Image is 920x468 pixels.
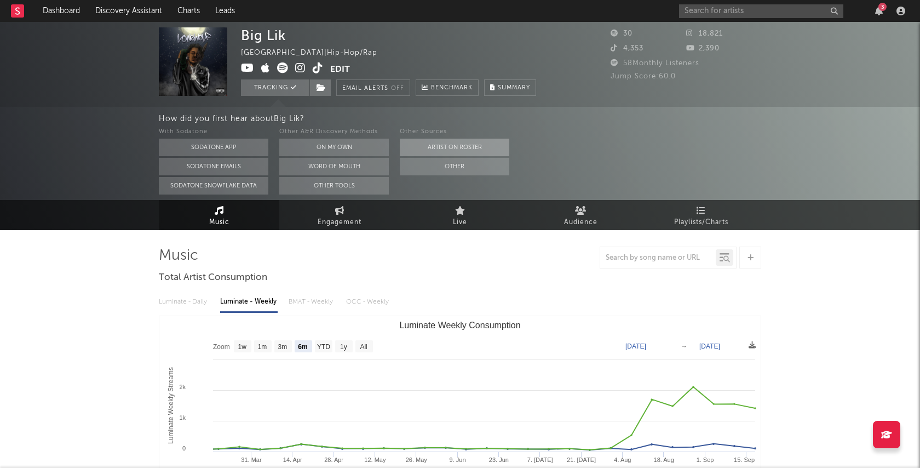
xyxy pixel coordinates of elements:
[399,321,520,330] text: Luminate Weekly Consumption
[241,456,262,463] text: 31. Mar
[213,343,230,351] text: Zoom
[600,254,716,262] input: Search by song name or URL
[279,200,400,230] a: Engagement
[159,125,268,139] div: With Sodatone
[681,343,687,350] text: →
[611,45,643,52] span: 4,353
[611,30,633,37] span: 30
[182,445,186,452] text: 0
[238,343,247,351] text: 1w
[400,200,520,230] a: Live
[686,45,720,52] span: 2,390
[567,456,596,463] text: 21. [DATE]
[283,456,302,463] text: 14. Apr
[489,456,509,463] text: 23. Jun
[625,343,646,350] text: [DATE]
[298,343,307,351] text: 6m
[734,456,755,463] text: 15. Sep
[336,79,410,96] button: Email AlertsOff
[179,414,186,421] text: 1k
[450,456,466,463] text: 9. Jun
[611,60,699,67] span: 58 Monthly Listeners
[611,73,676,80] span: Jump Score: 60.0
[453,216,467,229] span: Live
[686,30,723,37] span: 18,821
[431,82,473,95] span: Benchmark
[241,27,286,43] div: Big Lik
[330,62,350,76] button: Edit
[520,200,641,230] a: Audience
[400,158,509,175] button: Other
[278,343,287,351] text: 3m
[697,456,714,463] text: 1. Sep
[674,216,728,229] span: Playlists/Charts
[416,79,479,96] a: Benchmark
[340,343,347,351] text: 1y
[279,158,389,175] button: Word Of Mouth
[484,79,536,96] button: Summary
[679,4,843,18] input: Search for artists
[400,125,509,139] div: Other Sources
[364,456,386,463] text: 12. May
[167,367,175,444] text: Luminate Weekly Streams
[209,216,229,229] span: Music
[279,177,389,195] button: Other Tools
[878,3,887,11] div: 3
[324,456,343,463] text: 28. Apr
[318,216,361,229] span: Engagement
[641,200,761,230] a: Playlists/Charts
[159,271,267,284] span: Total Artist Consumption
[317,343,330,351] text: YTD
[241,47,390,60] div: [GEOGRAPHIC_DATA] | Hip-Hop/Rap
[406,456,428,463] text: 26. May
[159,200,279,230] a: Music
[159,139,268,156] button: Sodatone App
[179,384,186,390] text: 2k
[241,79,309,96] button: Tracking
[159,177,268,195] button: Sodatone Snowflake Data
[498,85,530,91] span: Summary
[527,456,553,463] text: 7. [DATE]
[159,112,920,125] div: How did you first hear about Big Lik ?
[258,343,267,351] text: 1m
[614,456,631,463] text: 4. Aug
[279,125,389,139] div: Other A&R Discovery Methods
[391,85,404,92] em: Off
[875,7,883,15] button: 3
[699,343,720,350] text: [DATE]
[400,139,509,156] button: Artist on Roster
[360,343,367,351] text: All
[654,456,674,463] text: 18. Aug
[159,158,268,175] button: Sodatone Emails
[220,293,278,311] div: Luminate - Weekly
[279,139,389,156] button: On My Own
[564,216,597,229] span: Audience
